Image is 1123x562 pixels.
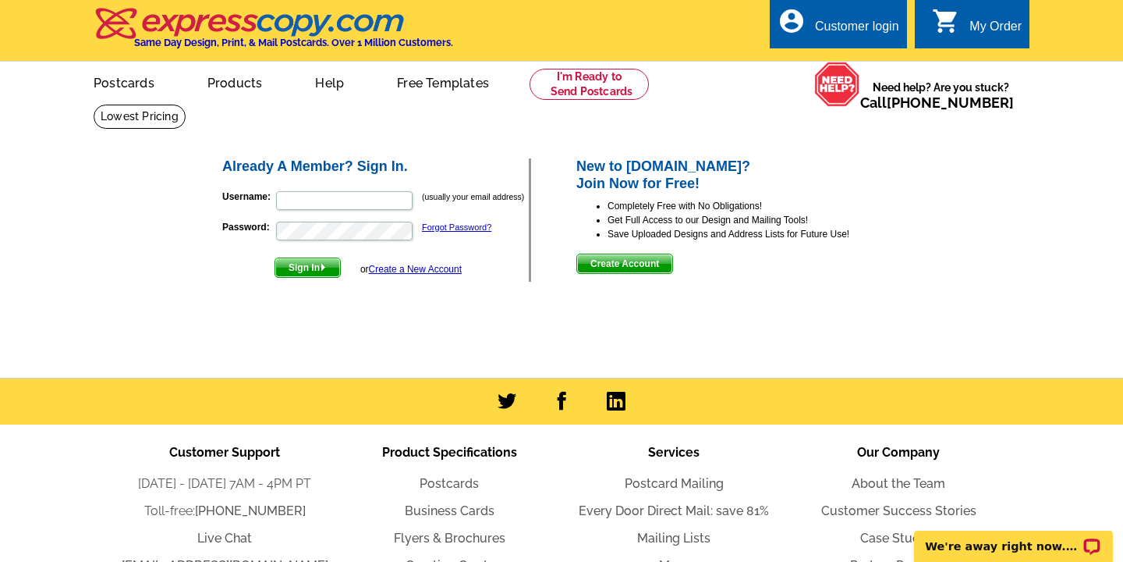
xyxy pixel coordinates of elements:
[608,199,903,213] li: Completely Free with No Obligations!
[576,254,673,274] button: Create Account
[290,63,369,100] a: Help
[778,17,899,37] a: account_circle Customer login
[69,63,179,100] a: Postcards
[222,158,529,176] h2: Already A Member? Sign In.
[969,20,1022,41] div: My Order
[369,264,462,275] a: Create a New Account
[821,503,976,518] a: Customer Success Stories
[904,513,1123,562] iframe: LiveChat chat widget
[608,213,903,227] li: Get Full Access to our Design and Mailing Tools!
[579,503,769,518] a: Every Door Direct Mail: save 81%
[860,531,937,546] a: Case Studies
[860,94,1014,111] span: Call
[320,264,327,271] img: button-next-arrow-white.png
[577,254,672,273] span: Create Account
[360,262,462,276] div: or
[637,531,710,546] a: Mailing Lists
[182,63,288,100] a: Products
[405,503,494,518] a: Business Cards
[382,445,517,460] span: Product Specifications
[94,19,453,48] a: Same Day Design, Print, & Mail Postcards. Over 1 Million Customers.
[394,531,505,546] a: Flyers & Brochures
[275,258,341,278] button: Sign In
[169,445,280,460] span: Customer Support
[134,37,453,48] h4: Same Day Design, Print, & Mail Postcards. Over 1 Million Customers.
[608,227,903,241] li: Save Uploaded Designs and Address Lists for Future Use!
[422,222,491,232] a: Forgot Password?
[372,63,514,100] a: Free Templates
[625,476,724,491] a: Postcard Mailing
[576,158,903,192] h2: New to [DOMAIN_NAME]? Join Now for Free!
[222,220,275,234] label: Password:
[422,192,524,201] small: (usually your email address)
[420,476,479,491] a: Postcards
[778,7,806,35] i: account_circle
[275,258,340,277] span: Sign In
[860,80,1022,111] span: Need help? Are you stuck?
[887,94,1014,111] a: [PHONE_NUMBER]
[112,502,337,521] li: Toll-free:
[648,445,700,460] span: Services
[222,190,275,204] label: Username:
[814,62,860,107] img: help
[815,20,899,41] div: Customer login
[195,503,306,518] a: [PHONE_NUMBER]
[932,17,1022,37] a: shopping_cart My Order
[852,476,945,491] a: About the Team
[932,7,960,35] i: shopping_cart
[112,475,337,493] li: [DATE] - [DATE] 7AM - 4PM PT
[857,445,940,460] span: Our Company
[197,531,252,546] a: Live Chat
